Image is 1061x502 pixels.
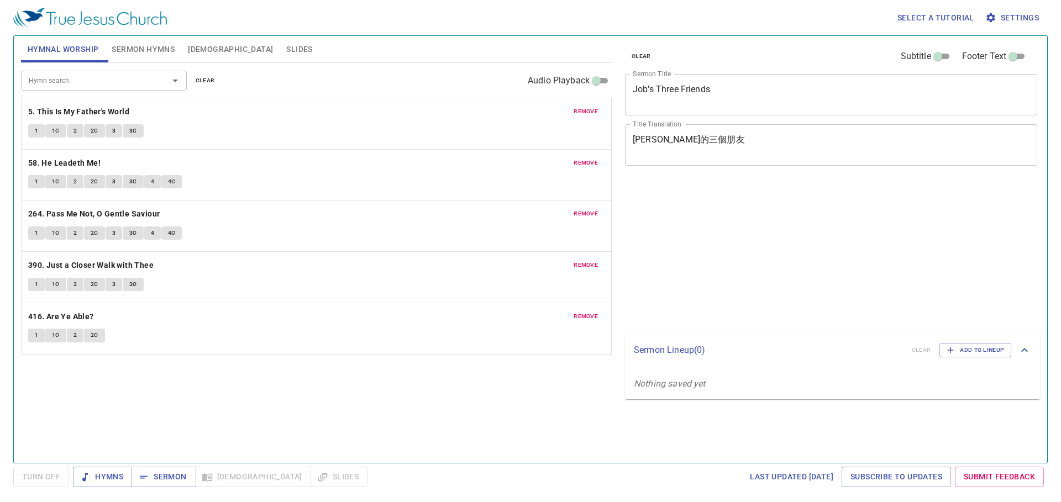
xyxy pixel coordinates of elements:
[634,344,903,357] p: Sermon Lineup ( 0 )
[567,310,605,323] button: remove
[144,175,161,188] button: 4
[84,278,105,291] button: 2C
[28,310,96,324] button: 416. Are Ye Able?
[45,278,66,291] button: 1C
[112,228,115,238] span: 3
[73,279,77,289] span: 2
[151,177,154,187] span: 4
[67,278,83,291] button: 2
[939,343,1011,357] button: Add to Lineup
[28,175,45,188] button: 1
[45,124,66,138] button: 1C
[955,467,1044,487] a: Submit Feedback
[901,50,931,63] span: Subtitle
[574,260,598,270] span: remove
[286,43,312,56] span: Slides
[893,8,979,28] button: Select a tutorial
[73,228,77,238] span: 2
[129,279,137,289] span: 3C
[625,332,1040,368] div: Sermon Lineup(0)clearAdd to Lineup
[112,279,115,289] span: 3
[73,177,77,187] span: 2
[750,470,833,484] span: Last updated [DATE]
[962,50,1007,63] span: Footer Text
[84,124,105,138] button: 2C
[112,126,115,136] span: 3
[28,156,101,170] b: 58. He Leadeth Me!
[35,279,38,289] span: 1
[84,175,105,188] button: 2C
[167,73,183,88] button: Open
[67,329,83,342] button: 2
[106,175,122,188] button: 3
[161,226,182,240] button: 4C
[91,228,98,238] span: 2C
[574,158,598,168] span: remove
[35,177,38,187] span: 1
[84,226,105,240] button: 2C
[52,330,60,340] span: 1C
[52,126,60,136] span: 1C
[112,177,115,187] span: 3
[633,134,1030,155] textarea: [PERSON_NAME]的三個朋友
[625,50,658,63] button: clear
[106,278,122,291] button: 3
[129,126,137,136] span: 3C
[28,329,45,342] button: 1
[196,76,215,86] span: clear
[91,279,98,289] span: 2C
[45,329,66,342] button: 1C
[67,226,83,240] button: 2
[129,177,137,187] span: 3C
[634,378,706,389] i: Nothing saved yet
[52,279,60,289] span: 1C
[188,43,273,56] span: [DEMOGRAPHIC_DATA]
[106,124,122,138] button: 3
[947,345,1004,355] span: Add to Lineup
[28,207,160,221] b: 264. Pass Me Not, O Gentle Saviour
[35,330,38,340] span: 1
[528,74,590,87] span: Audio Playback
[28,156,103,170] button: 58. He Leadeth Me!
[45,226,66,240] button: 1C
[632,51,651,61] span: clear
[621,177,956,328] iframe: from-child
[67,175,83,188] button: 2
[168,177,176,187] span: 4C
[28,105,129,119] b: 5. This Is My Father's World
[28,207,162,221] button: 264. Pass Me Not, O Gentle Saviour
[28,278,45,291] button: 1
[574,209,598,219] span: remove
[28,258,154,272] b: 390. Just a Closer Walk with Thee
[28,124,45,138] button: 1
[28,105,132,119] button: 5. This Is My Father's World
[91,177,98,187] span: 2C
[189,74,222,87] button: clear
[91,330,98,340] span: 2C
[151,228,154,238] span: 4
[132,467,195,487] button: Sermon
[168,228,176,238] span: 4C
[35,228,38,238] span: 1
[73,467,132,487] button: Hymns
[144,226,161,240] button: 4
[28,43,99,56] span: Hymnal Worship
[123,124,144,138] button: 3C
[73,126,77,136] span: 2
[35,126,38,136] span: 1
[84,329,105,342] button: 2C
[28,310,94,324] b: 416. Are Ye Able?
[52,228,60,238] span: 1C
[574,107,598,117] span: remove
[567,258,605,272] button: remove
[129,228,137,238] span: 3C
[983,8,1043,28] button: Settings
[45,175,66,188] button: 1C
[112,43,175,56] span: Sermon Hymns
[567,156,605,170] button: remove
[964,470,1035,484] span: Submit Feedback
[161,175,182,188] button: 4C
[567,207,605,220] button: remove
[123,175,144,188] button: 3C
[988,11,1039,25] span: Settings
